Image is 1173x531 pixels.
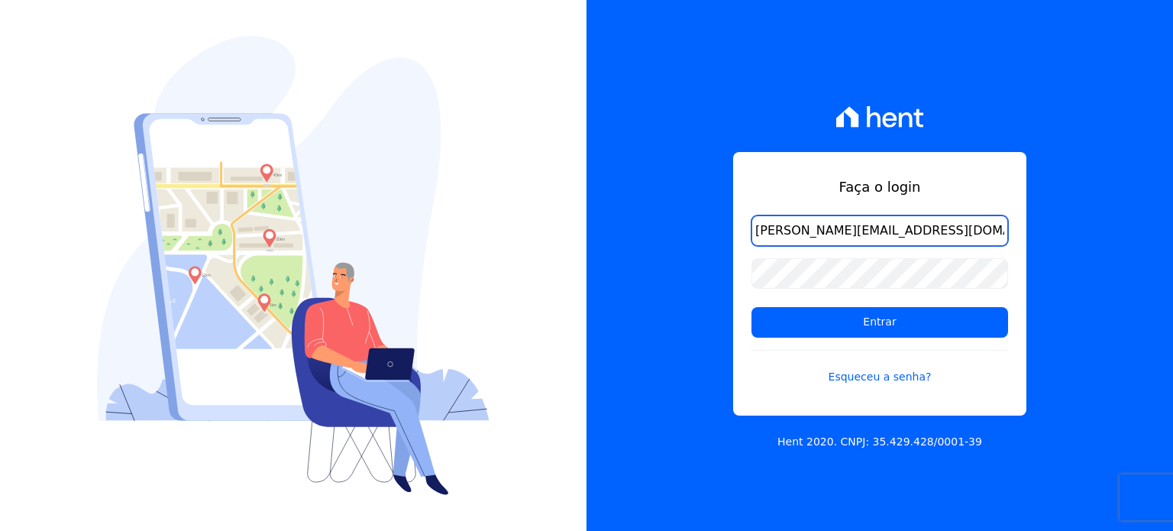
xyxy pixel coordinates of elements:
h1: Faça o login [751,176,1008,197]
p: Hent 2020. CNPJ: 35.429.428/0001-39 [777,434,982,450]
input: Email [751,215,1008,246]
img: Login [97,36,490,495]
input: Entrar [751,307,1008,338]
a: Esqueceu a senha? [751,350,1008,385]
